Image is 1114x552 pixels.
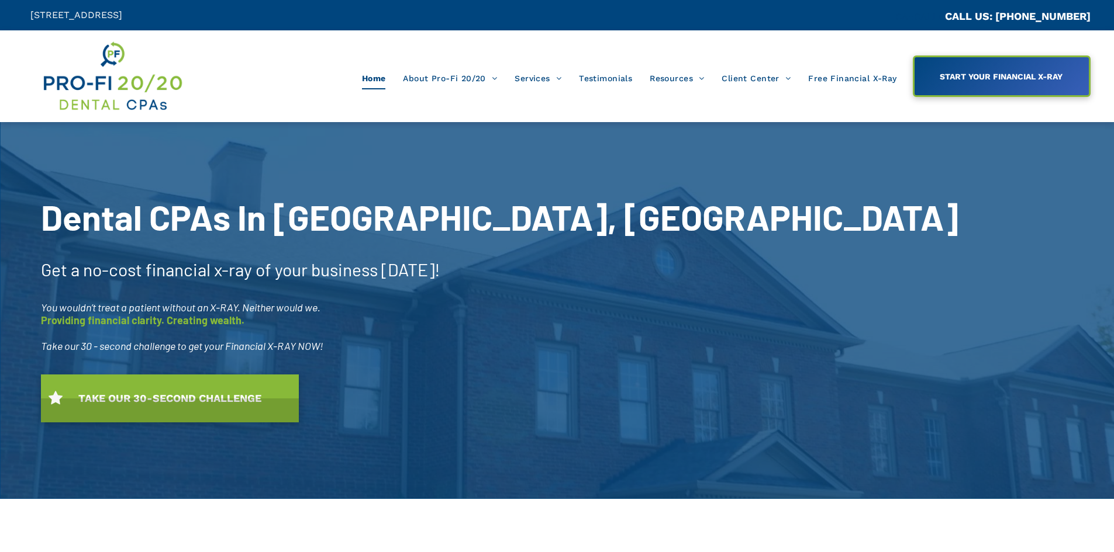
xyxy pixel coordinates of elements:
[394,67,506,89] a: About Pro-Fi 20/20
[41,339,323,352] span: Take our 30 - second challenge to get your Financial X-RAY NOW!
[936,66,1067,87] span: START YOUR FINANCIAL X-RAY
[256,259,440,280] span: of your business [DATE]!
[641,67,713,89] a: Resources
[895,11,945,22] span: CA::CALLC
[41,259,80,280] span: Get a
[41,374,299,422] a: TAKE OUR 30-SECOND CHALLENGE
[42,39,183,113] img: Get Dental CPA Consulting, Bookkeeping, & Bank Loans
[353,67,395,89] a: Home
[83,259,252,280] span: no-cost financial x-ray
[945,10,1091,22] a: CALL US: [PHONE_NUMBER]
[799,67,905,89] a: Free Financial X-Ray
[41,301,320,314] span: You wouldn’t treat a patient without an X-RAY. Neither would we.
[41,196,958,238] span: Dental CPAs In [GEOGRAPHIC_DATA], [GEOGRAPHIC_DATA]
[74,386,265,410] span: TAKE OUR 30-SECOND CHALLENGE
[506,67,570,89] a: Services
[570,67,641,89] a: Testimonials
[41,314,244,327] span: Providing financial clarity. Creating wealth.
[713,67,799,89] a: Client Center
[30,9,122,20] span: [STREET_ADDRESS]
[913,55,1091,97] a: START YOUR FINANCIAL X-RAY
